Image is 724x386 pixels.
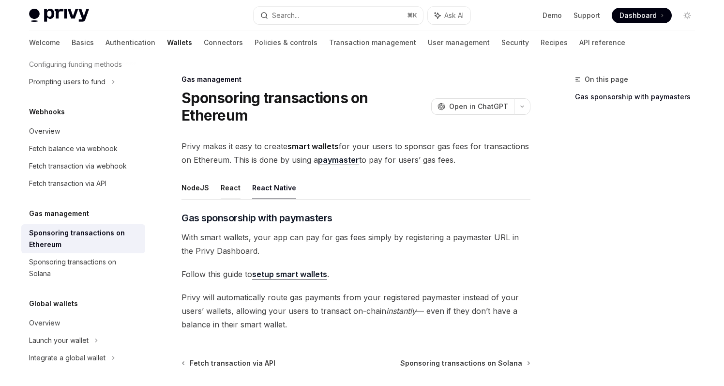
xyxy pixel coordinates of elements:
[29,31,60,54] a: Welcome
[181,211,332,225] span: Gas sponsorship with paymasters
[444,11,464,20] span: Ask AI
[287,141,339,151] strong: smart wallets
[29,227,139,250] div: Sponsoring transactions on Ethereum
[181,176,209,199] button: NodeJS
[428,31,490,54] a: User management
[29,256,139,279] div: Sponsoring transactions on Solana
[252,269,327,279] a: setup smart wallets
[181,89,427,124] h1: Sponsoring transactions on Ethereum
[182,358,275,368] a: Fetch transaction via API
[407,12,417,19] span: ⌘ K
[29,76,106,88] div: Prompting users to fund
[400,358,522,368] span: Sponsoring transactions on Solana
[329,31,416,54] a: Transaction management
[167,31,192,54] a: Wallets
[181,75,530,84] div: Gas management
[181,291,530,331] span: Privy will automatically route gas payments from your registered paymaster instead of your users’...
[221,176,241,199] button: React
[21,140,145,157] a: Fetch balance via webhook
[543,11,562,20] a: Demo
[252,176,296,199] button: React Native
[501,31,529,54] a: Security
[190,358,275,368] span: Fetch transaction via API
[679,8,695,23] button: Toggle dark mode
[29,125,60,137] div: Overview
[29,208,89,219] h5: Gas management
[21,157,145,175] a: Fetch transaction via webhook
[106,31,155,54] a: Authentication
[254,7,423,24] button: Search...⌘K
[449,102,508,111] span: Open in ChatGPT
[21,224,145,253] a: Sponsoring transactions on Ethereum
[585,74,628,85] span: On this page
[21,175,145,192] a: Fetch transaction via API
[29,298,78,309] h5: Global wallets
[431,98,514,115] button: Open in ChatGPT
[579,31,625,54] a: API reference
[21,253,145,282] a: Sponsoring transactions on Solana
[181,231,530,258] span: With smart wallets, your app can pay for gas fees simply by registering a paymaster URL in the Pr...
[573,11,600,20] a: Support
[400,358,529,368] a: Sponsoring transactions on Solana
[204,31,243,54] a: Connectors
[29,160,127,172] div: Fetch transaction via webhook
[29,335,89,346] div: Launch your wallet
[29,352,106,364] div: Integrate a global wallet
[612,8,672,23] a: Dashboard
[619,11,657,20] span: Dashboard
[386,306,416,316] em: instantly
[255,31,317,54] a: Policies & controls
[72,31,94,54] a: Basics
[181,267,530,281] span: Follow this guide to .
[21,314,145,332] a: Overview
[272,10,299,21] div: Search...
[21,123,145,140] a: Overview
[29,178,106,189] div: Fetch transaction via API
[318,155,359,165] a: paymaster
[428,7,470,24] button: Ask AI
[29,317,60,329] div: Overview
[181,139,530,167] span: Privy makes it easy to create for your users to sponsor gas fees for transactions on Ethereum. Th...
[29,9,89,22] img: light logo
[575,89,703,105] a: Gas sponsorship with paymasters
[541,31,568,54] a: Recipes
[29,143,118,154] div: Fetch balance via webhook
[29,106,65,118] h5: Webhooks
